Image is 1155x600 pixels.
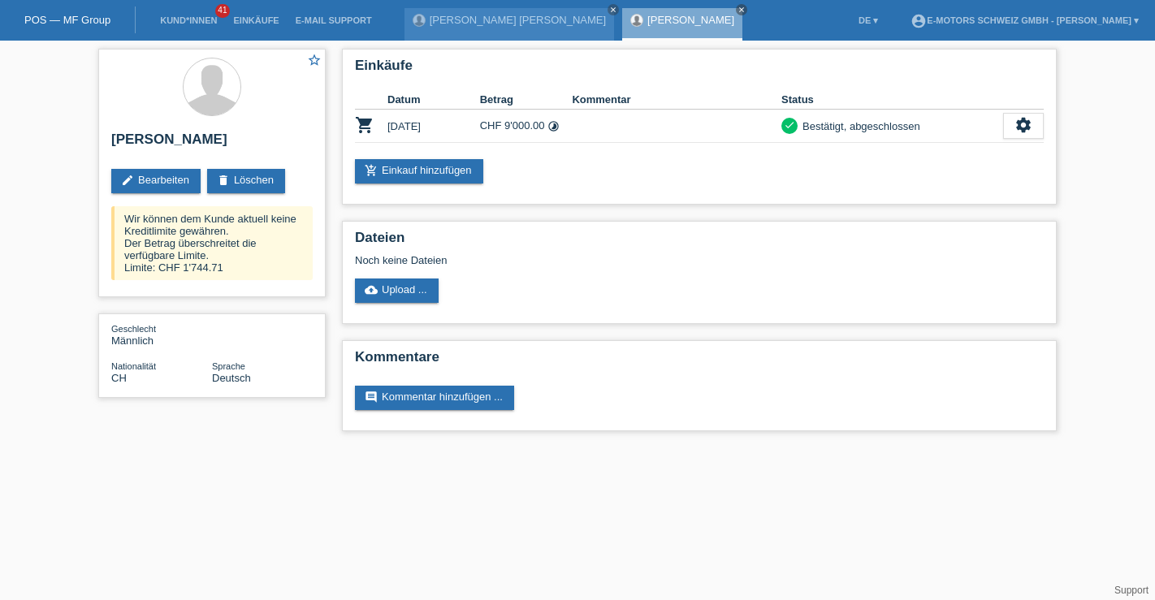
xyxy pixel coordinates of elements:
th: Kommentar [572,90,781,110]
a: editBearbeiten [111,169,201,193]
i: cloud_upload [365,283,378,296]
i: delete [217,174,230,187]
h2: Einkäufe [355,58,1044,82]
a: [PERSON_NAME] [647,14,734,26]
i: 24 Raten [547,120,560,132]
a: account_circleE-Motors Schweiz GmbH - [PERSON_NAME] ▾ [902,15,1147,25]
div: Noch keine Dateien [355,254,851,266]
span: Geschlecht [111,324,156,334]
i: POSP00023713 [355,115,374,135]
td: [DATE] [387,110,480,143]
i: settings [1014,116,1032,134]
a: DE ▾ [850,15,886,25]
i: edit [121,174,134,187]
th: Datum [387,90,480,110]
td: CHF 9'000.00 [480,110,573,143]
i: close [738,6,746,14]
a: [PERSON_NAME] [PERSON_NAME] [430,14,606,26]
a: commentKommentar hinzufügen ... [355,386,514,410]
a: close [736,4,747,15]
i: check [784,119,795,131]
a: E-Mail Support [288,15,380,25]
a: POS — MF Group [24,14,110,26]
a: deleteLöschen [207,169,285,193]
span: 41 [215,4,230,18]
span: Deutsch [212,372,251,384]
div: Männlich [111,322,212,347]
h2: Kommentare [355,349,1044,373]
a: Support [1114,585,1149,596]
i: comment [365,391,378,404]
div: Wir können dem Kunde aktuell keine Kreditlimite gewähren. Der Betrag überschreitet die verfügbare... [111,206,313,280]
a: cloud_uploadUpload ... [355,278,439,303]
i: add_shopping_cart [365,164,378,177]
a: Kund*innen [152,15,225,25]
h2: [PERSON_NAME] [111,132,313,156]
h2: Dateien [355,230,1044,254]
span: Schweiz [111,372,127,384]
i: star_border [307,53,322,67]
div: Bestätigt, abgeschlossen [798,118,920,135]
span: Sprache [212,361,245,371]
th: Status [781,90,1003,110]
a: add_shopping_cartEinkauf hinzufügen [355,159,483,183]
i: account_circle [911,13,927,29]
th: Betrag [480,90,573,110]
a: close [608,4,619,15]
a: Einkäufe [225,15,287,25]
span: Nationalität [111,361,156,371]
i: close [609,6,617,14]
a: star_border [307,53,322,70]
